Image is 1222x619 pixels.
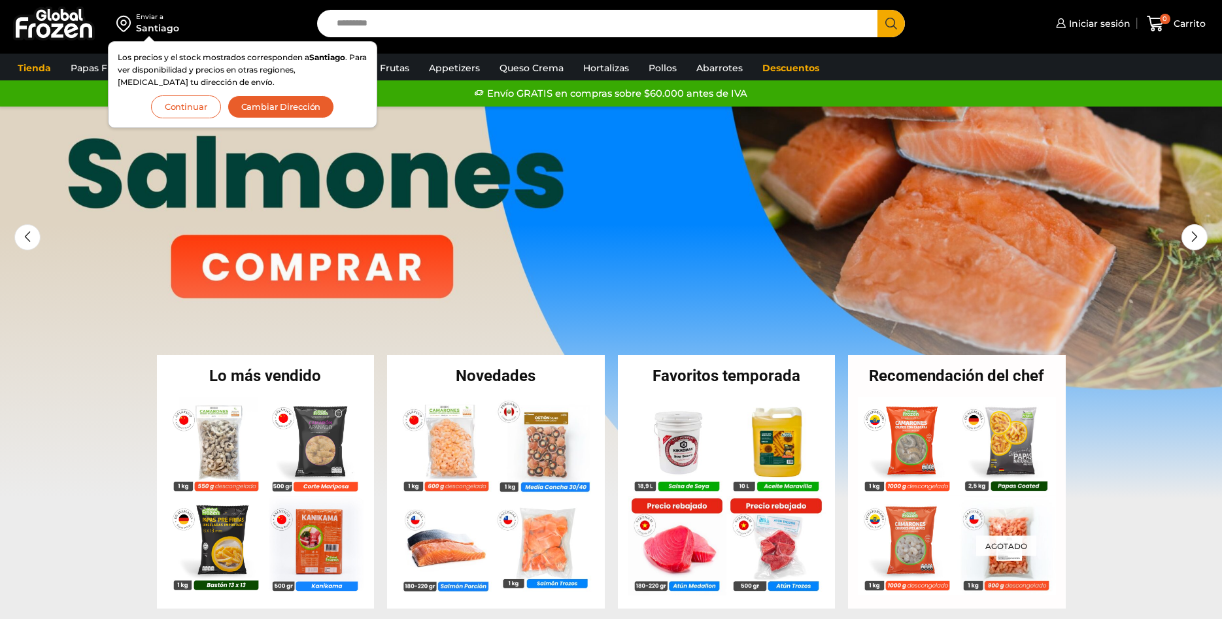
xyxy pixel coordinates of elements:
[64,56,134,80] a: Papas Fritas
[756,56,826,80] a: Descuentos
[1053,10,1130,37] a: Iniciar sesión
[642,56,683,80] a: Pollos
[577,56,636,80] a: Hortalizas
[14,224,41,250] div: Previous slide
[116,12,136,35] img: address-field-icon.svg
[1170,17,1206,30] span: Carrito
[136,12,179,22] div: Enviar a
[151,95,221,118] button: Continuar
[387,368,605,384] h2: Novedades
[877,10,905,37] button: Search button
[848,368,1066,384] h2: Recomendación del chef
[1181,224,1208,250] div: Next slide
[228,95,335,118] button: Cambiar Dirección
[493,56,570,80] a: Queso Crema
[422,56,486,80] a: Appetizers
[690,56,749,80] a: Abarrotes
[136,22,179,35] div: Santiago
[1066,17,1130,30] span: Iniciar sesión
[118,51,367,89] p: Los precios y el stock mostrados corresponden a . Para ver disponibilidad y precios en otras regi...
[157,368,375,384] h2: Lo más vendido
[1160,14,1170,24] span: 0
[11,56,58,80] a: Tienda
[1144,8,1209,39] a: 0 Carrito
[309,52,345,62] strong: Santiago
[618,368,836,384] h2: Favoritos temporada
[976,536,1036,556] p: Agotado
